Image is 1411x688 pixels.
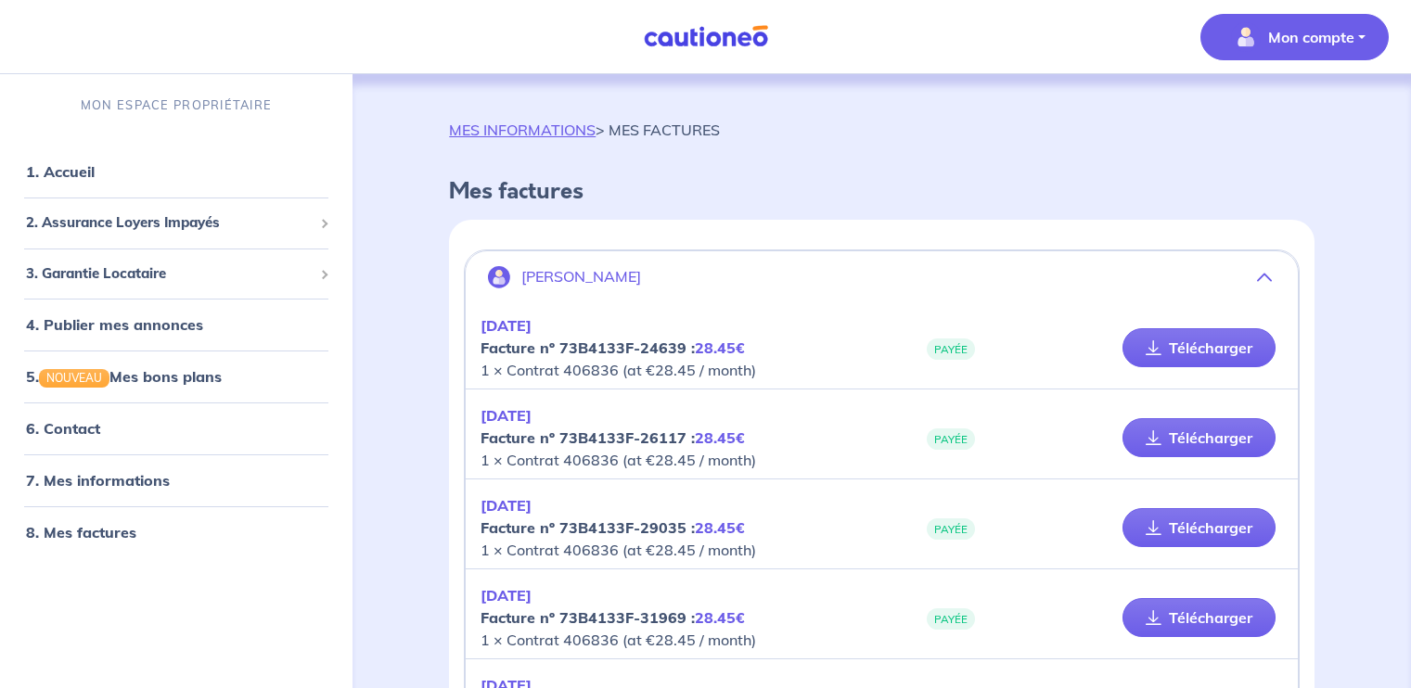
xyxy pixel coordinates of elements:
em: 28.45€ [695,608,745,627]
em: [DATE] [481,586,532,605]
a: Télécharger [1122,418,1276,457]
strong: Facture nº 73B4133F-24639 : [481,338,745,357]
div: 5.NOUVEAUMes bons plans [7,358,345,395]
div: 2. Assurance Loyers Impayés [7,205,345,241]
div: 8. Mes factures [7,514,345,551]
span: PAYÉE [927,608,975,630]
span: PAYÉE [927,338,975,360]
span: PAYÉE [927,428,975,450]
p: MON ESPACE PROPRIÉTAIRE [81,96,272,114]
em: 28.45€ [695,338,745,357]
p: [PERSON_NAME] [521,268,641,286]
img: Cautioneo [636,25,776,48]
div: 7. Mes informations [7,462,345,499]
p: 1 × Contrat 406836 (at €28.45 / month) [481,404,881,471]
div: 3. Garantie Locataire [7,256,345,292]
em: [DATE] [481,316,532,335]
em: [DATE] [481,496,532,515]
a: 1. Accueil [26,162,95,181]
strong: Facture nº 73B4133F-26117 : [481,428,745,447]
p: 1 × Contrat 406836 (at €28.45 / month) [481,494,881,561]
a: 5.NOUVEAUMes bons plans [26,367,222,386]
a: MES INFORMATIONS [449,121,596,139]
a: 6. Contact [26,419,100,438]
button: illu_account_valid_menu.svgMon compte [1200,14,1389,60]
p: > MES FACTURES [449,119,720,141]
a: Télécharger [1122,328,1276,367]
div: 1. Accueil [7,153,345,190]
p: 1 × Contrat 406836 (at €28.45 / month) [481,314,881,381]
em: [DATE] [481,406,532,425]
a: 8. Mes factures [26,523,136,541]
h4: Mes factures [449,178,1315,205]
span: PAYÉE [927,518,975,540]
span: 2. Assurance Loyers Impayés [26,212,313,234]
em: 28.45€ [695,428,745,447]
div: 6. Contact [7,410,345,447]
p: 1 × Contrat 406836 (at €28.45 / month) [481,584,881,651]
strong: Facture nº 73B4133F-29035 : [481,518,745,537]
p: Mon compte [1268,26,1354,48]
a: Télécharger [1122,508,1276,547]
strong: Facture nº 73B4133F-31969 : [481,608,745,627]
a: 7. Mes informations [26,471,170,490]
span: 3. Garantie Locataire [26,263,313,285]
a: Télécharger [1122,598,1276,637]
img: illu_account_valid_menu.svg [1231,22,1261,52]
div: 4. Publier mes annonces [7,306,345,343]
img: illu_account.svg [488,266,510,288]
em: 28.45€ [695,518,745,537]
a: 4. Publier mes annonces [26,315,203,334]
button: [PERSON_NAME] [466,255,1298,299]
